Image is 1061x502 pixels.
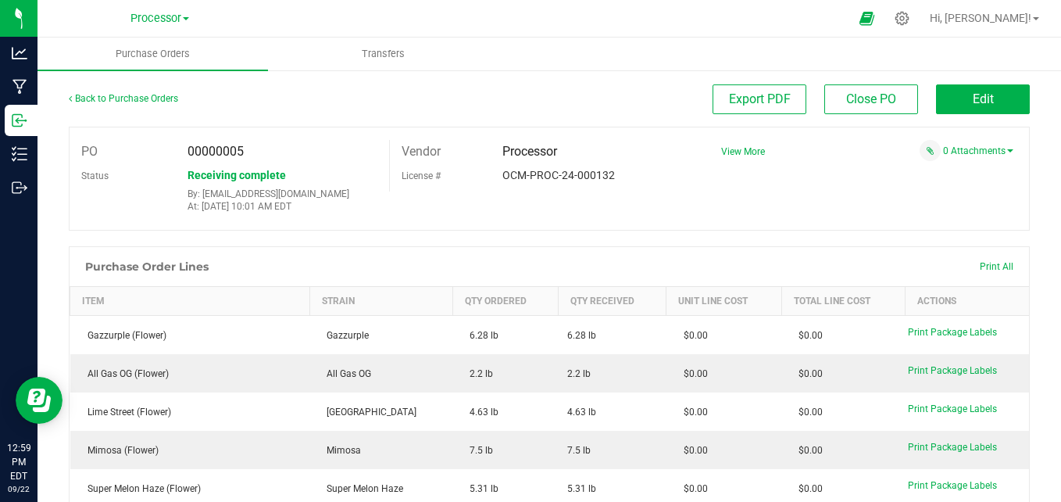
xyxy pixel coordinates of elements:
span: 00000005 [188,144,244,159]
inline-svg: Manufacturing [12,79,27,95]
span: Processor [502,144,557,159]
span: Processor [130,12,181,25]
span: Print All [980,261,1013,272]
th: Total Line Cost [781,287,905,316]
inline-svg: Outbound [12,180,27,195]
inline-svg: Inventory [12,146,27,162]
label: PO [81,140,98,163]
span: All Gas OG [319,368,371,379]
span: $0.00 [791,368,823,379]
a: Purchase Orders [38,38,268,70]
span: Print Package Labels [908,365,997,376]
inline-svg: Inbound [12,113,27,128]
span: $0.00 [676,445,708,456]
span: $0.00 [676,368,708,379]
span: 5.31 lb [567,482,596,496]
span: Print Package Labels [908,403,997,414]
div: Gazzurple (Flower) [80,328,301,342]
a: Back to Purchase Orders [69,93,178,104]
span: $0.00 [791,330,823,341]
span: $0.00 [791,445,823,456]
a: View More [721,146,765,157]
span: Open Ecommerce Menu [849,3,884,34]
p: 09/22 [7,483,30,495]
span: Attach a document [920,140,941,161]
p: By: [EMAIL_ADDRESS][DOMAIN_NAME] [188,188,377,199]
div: Lime Street (Flower) [80,405,301,419]
p: At: [DATE] 10:01 AM EDT [188,201,377,212]
th: Qty Received [558,287,666,316]
span: 6.28 lb [462,330,498,341]
span: 7.5 lb [567,443,591,457]
label: License # [402,164,441,188]
span: 2.2 lb [462,368,493,379]
div: Mimosa (Flower) [80,443,301,457]
th: Actions [906,287,1029,316]
span: Close PO [846,91,896,106]
span: 4.63 lb [462,407,498,418]
span: 2.2 lb [567,367,591,381]
label: Status [81,164,109,188]
span: 6.28 lb [567,328,596,342]
div: All Gas OG (Flower) [80,367,301,381]
div: Manage settings [892,11,912,26]
span: 5.31 lb [462,483,498,494]
p: 12:59 PM EDT [7,441,30,483]
span: $0.00 [676,330,708,341]
inline-svg: Analytics [12,45,27,61]
button: Edit [936,84,1030,114]
span: $0.00 [676,407,708,418]
span: Purchase Orders [95,47,211,61]
span: Print Package Labels [908,480,997,491]
span: Super Melon Haze [319,483,403,494]
span: Edit [973,91,994,106]
button: Export PDF [713,84,806,114]
span: Hi, [PERSON_NAME]! [930,12,1031,24]
span: $0.00 [791,407,823,418]
span: Print Package Labels [908,327,997,338]
span: Export PDF [729,91,791,106]
span: 4.63 lb [567,405,596,419]
span: Receiving complete [188,169,286,181]
th: Qty Ordered [452,287,558,316]
th: Strain [309,287,452,316]
span: Print Package Labels [908,442,997,453]
a: Transfers [268,38,498,70]
button: Close PO [824,84,918,114]
a: 0 Attachments [943,145,1013,156]
h1: Purchase Order Lines [85,260,209,273]
label: Vendor [402,140,441,163]
span: OCM-PROC-24-000132 [502,169,615,181]
span: Transfers [341,47,426,61]
span: Gazzurple [319,330,369,341]
th: Item [70,287,310,316]
th: Unit Line Cost [666,287,781,316]
span: 7.5 lb [462,445,493,456]
span: Mimosa [319,445,361,456]
span: [GEOGRAPHIC_DATA] [319,407,416,418]
span: $0.00 [791,483,823,494]
div: Super Melon Haze (Flower) [80,482,301,496]
iframe: Resource center [16,377,63,424]
span: $0.00 [676,483,708,494]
